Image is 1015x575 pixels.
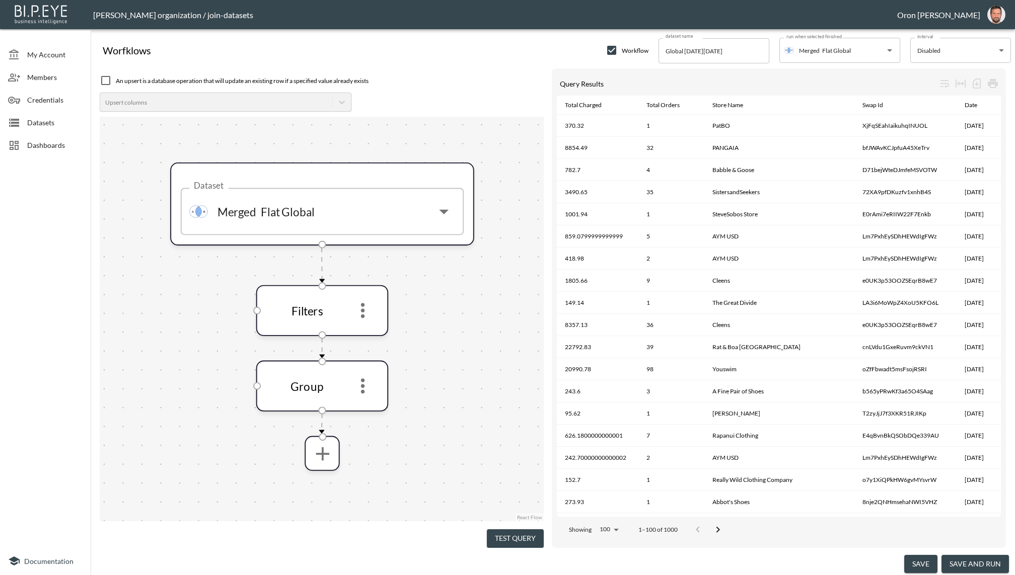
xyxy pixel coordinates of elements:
th: 1805.66 [557,270,638,292]
th: E4qBvnBkQSObDQe339AU [854,425,957,447]
a: Documentation [8,555,83,567]
div: Query Results [560,79,936,88]
th: 2 [638,248,704,270]
th: bfJWAvKCJpfuA45XeTrv [854,137,957,159]
th: Rapanui Clothing [704,425,854,447]
th: A Fine Pair of Shoes [704,380,854,402]
th: 32 [638,137,704,159]
button: more [348,296,378,326]
th: 22792.83 [557,336,638,358]
th: 2025-01-24 [957,380,1001,402]
th: Really Wild Clothing Company [704,469,854,491]
th: 1 [638,491,704,513]
th: 95.62 [557,402,638,425]
div: Wrap text [936,75,953,92]
th: AYM USD [704,447,854,469]
div: Oron [PERSON_NAME] [897,10,980,20]
button: oron@bipeye.com [980,3,1012,27]
th: 2025-02-11 [957,181,1001,203]
th: 243.6 [557,380,638,402]
th: 72XA9pfDKuzfv1xnhB4S [854,181,957,203]
th: PatBO [704,115,854,137]
button: Open [883,43,897,57]
span: Members [27,72,83,83]
th: 2025-05-16 [957,292,1001,314]
th: 2025-07-12 [957,336,1001,358]
th: 2025-01-04 [957,248,1001,270]
th: 29 [638,513,704,535]
th: 2025-02-08 [957,225,1001,248]
button: save [904,555,937,573]
th: T2zyJjJ7f3XKR51RJIKp [854,402,957,425]
p: Merged [217,204,256,220]
th: 1001.94 [557,203,638,225]
div: Filters [266,303,347,317]
input: Select dataset [820,42,867,58]
th: 8854.49 [557,137,638,159]
th: 149.14 [557,292,638,314]
th: Abbot's Shoes [704,491,854,513]
button: Go to next page [708,520,728,540]
span: My Account [27,49,83,60]
th: b565yPRwKf3a65O4SAag [854,380,957,402]
th: SteveSobos Store [704,203,854,225]
img: f7df4f0b1e237398fe25aedd0497c453 [987,6,1005,24]
th: 98 [638,358,704,380]
label: dataset name [666,33,693,39]
th: 2025-04-28 [957,159,1001,181]
th: 39 [638,336,704,358]
th: 1 [638,203,704,225]
th: PANGAIA [704,137,854,159]
div: Print [985,75,1001,92]
img: inner join icon [784,45,794,55]
span: Workflow [622,47,648,54]
th: Cleens [704,314,854,336]
th: Lm7PxhEySDhHEWdIgFWz [854,447,957,469]
div: An upsert is a database operation that will update an existing row if a specified value already e... [100,68,544,87]
th: 626.1800000000001 [557,425,638,447]
p: Showing [569,525,592,534]
th: 2024-08-16 [957,425,1001,447]
th: 20990.78 [557,358,638,380]
th: LA3i6MoWpZ4XoU5KFO6L [854,292,957,314]
button: Test Query [487,529,544,548]
th: 2024-10-24 [957,491,1001,513]
th: 242.70000000000002 [557,447,638,469]
th: Youswim [704,358,854,380]
th: 2025-04-26 [957,270,1001,292]
th: 2025-07-09 [957,402,1001,425]
th: o7y1XiQPkHW6gvMYsvrW [854,469,957,491]
div: Number of rows selected for download: 1000 [969,75,985,92]
span: Datasets [27,117,83,128]
div: Date [965,99,977,111]
th: 5 [638,225,704,248]
th: AYM USD [704,248,854,270]
th: 35 [638,181,704,203]
th: 2024-12-07 [957,447,1001,469]
label: run when selected finished [786,33,842,40]
th: 36 [638,314,704,336]
div: [PERSON_NAME] organization / join-datasets [93,10,897,20]
p: 1–100 of 1000 [638,525,678,534]
span: Documentation [24,557,74,565]
th: 273.93 [557,491,638,513]
th: 1 [638,292,704,314]
th: 2025-07-29 [957,358,1001,380]
th: Fairfax & Favor [704,513,854,535]
th: The Great Divide [704,292,854,314]
th: e0UK3p53OOZSEqrB8wE7 [854,270,957,292]
button: Open [430,199,457,225]
th: Rat & Boa USA [704,336,854,358]
th: 1 [638,115,704,137]
th: 13397.63 [557,513,638,535]
th: 2 [638,447,704,469]
span: Dashboards [27,140,83,150]
th: cnLVdu1GxeRuvm9ckVN1 [854,336,957,358]
th: 370.32 [557,115,638,137]
th: 418.98 [557,248,638,270]
div: Worfklows [95,44,151,56]
div: Store Name [712,99,743,111]
span: Store Name [712,99,756,111]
